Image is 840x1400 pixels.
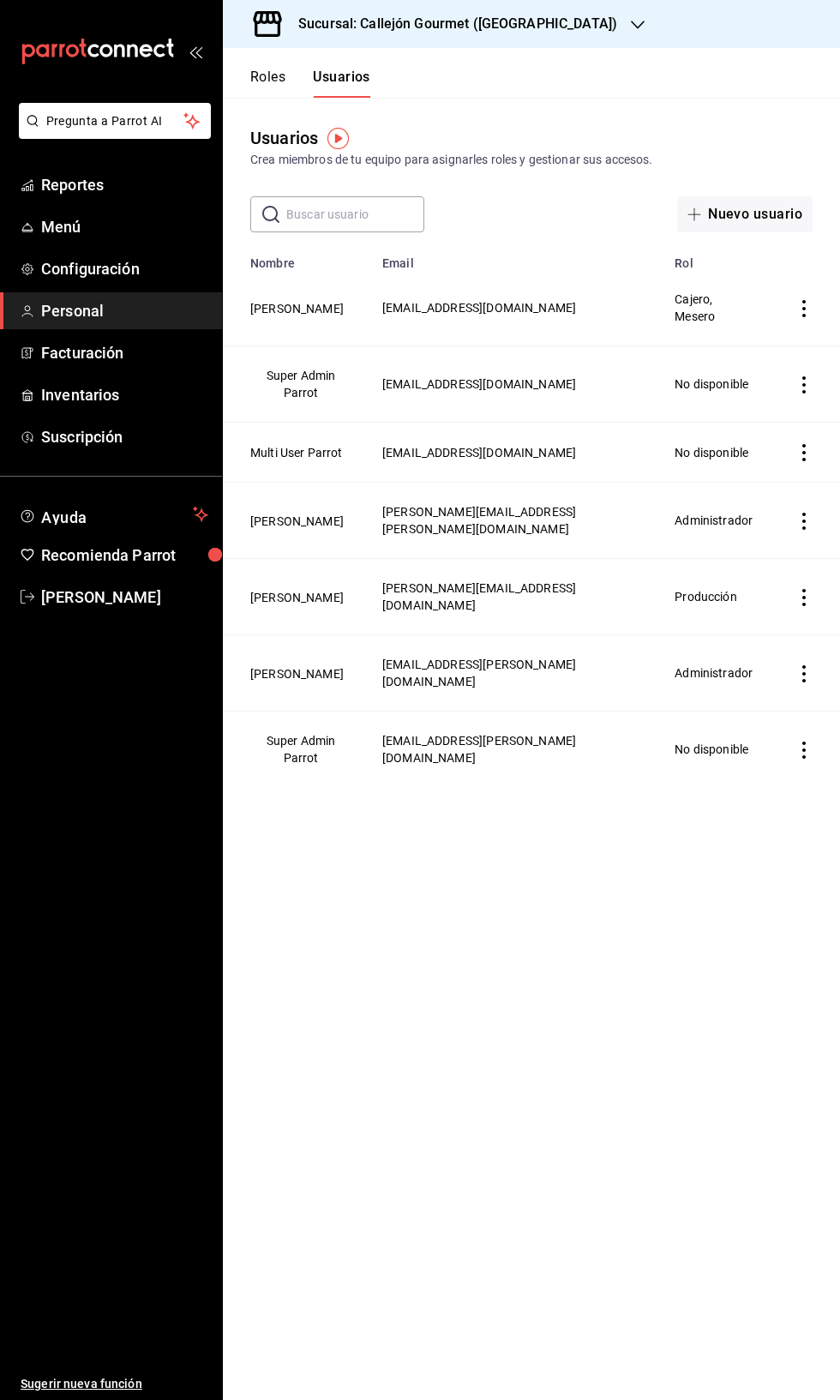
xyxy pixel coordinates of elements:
button: Multi User Parrot [250,444,343,461]
span: Sugerir nueva función [21,1375,208,1393]
button: Super Admin Parrot [250,367,351,401]
span: [EMAIL_ADDRESS][DOMAIN_NAME] [382,377,576,391]
button: Pregunta a Parrot AI [19,103,211,139]
img: Tooltip marker [327,128,349,149]
span: Menú [41,215,208,238]
span: Recomienda Parrot [41,544,208,567]
span: [EMAIL_ADDRESS][PERSON_NAME][DOMAIN_NAME] [382,734,576,765]
button: open_drawer_menu [189,45,202,58]
span: [PERSON_NAME][EMAIL_ADDRESS][PERSON_NAME][DOMAIN_NAME] [382,505,576,536]
span: Producción [675,590,737,604]
button: [PERSON_NAME] [250,300,344,317]
div: Usuarios [250,125,318,151]
button: actions [795,665,813,682]
span: Reportes [41,173,208,196]
th: Email [372,246,664,270]
td: No disponible [664,346,775,423]
span: Cajero, Mesero [675,292,715,323]
table: employeesTable [223,246,840,787]
div: navigation tabs [250,69,370,98]
th: Nombre [223,246,372,270]
span: [EMAIL_ADDRESS][DOMAIN_NAME] [382,301,576,315]
button: [PERSON_NAME] [250,513,344,530]
span: Suscripción [41,425,208,448]
button: Roles [250,69,285,98]
th: Rol [664,246,775,270]
span: [EMAIL_ADDRESS][PERSON_NAME][DOMAIN_NAME] [382,658,576,688]
span: Ayuda [41,504,186,525]
div: Crea miembros de tu equipo para asignarles roles y gestionar sus accesos. [250,151,813,169]
button: actions [795,376,813,394]
button: actions [795,444,813,461]
span: Personal [41,299,208,322]
a: Pregunta a Parrot AI [12,124,211,142]
span: [PERSON_NAME][EMAIL_ADDRESS][DOMAIN_NAME] [382,581,576,612]
button: [PERSON_NAME] [250,589,344,606]
span: Pregunta a Parrot AI [46,112,184,130]
button: Usuarios [313,69,370,98]
button: actions [795,300,813,317]
span: Administrador [675,666,753,680]
input: Buscar usuario [286,197,424,231]
button: Super Admin Parrot [250,732,351,766]
button: Nuevo usuario [677,196,813,232]
button: actions [795,589,813,606]
span: [EMAIL_ADDRESS][DOMAIN_NAME] [382,446,576,460]
span: [PERSON_NAME] [41,586,208,609]
span: Facturación [41,341,208,364]
span: Inventarios [41,383,208,406]
button: actions [795,742,813,759]
button: [PERSON_NAME] [250,665,344,682]
span: Configuración [41,257,208,280]
td: No disponible [664,712,775,788]
h3: Sucursal: Callejón Gourmet ([GEOGRAPHIC_DATA]) [285,14,617,34]
td: No disponible [664,423,775,483]
span: Administrador [675,514,753,527]
button: actions [795,513,813,530]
